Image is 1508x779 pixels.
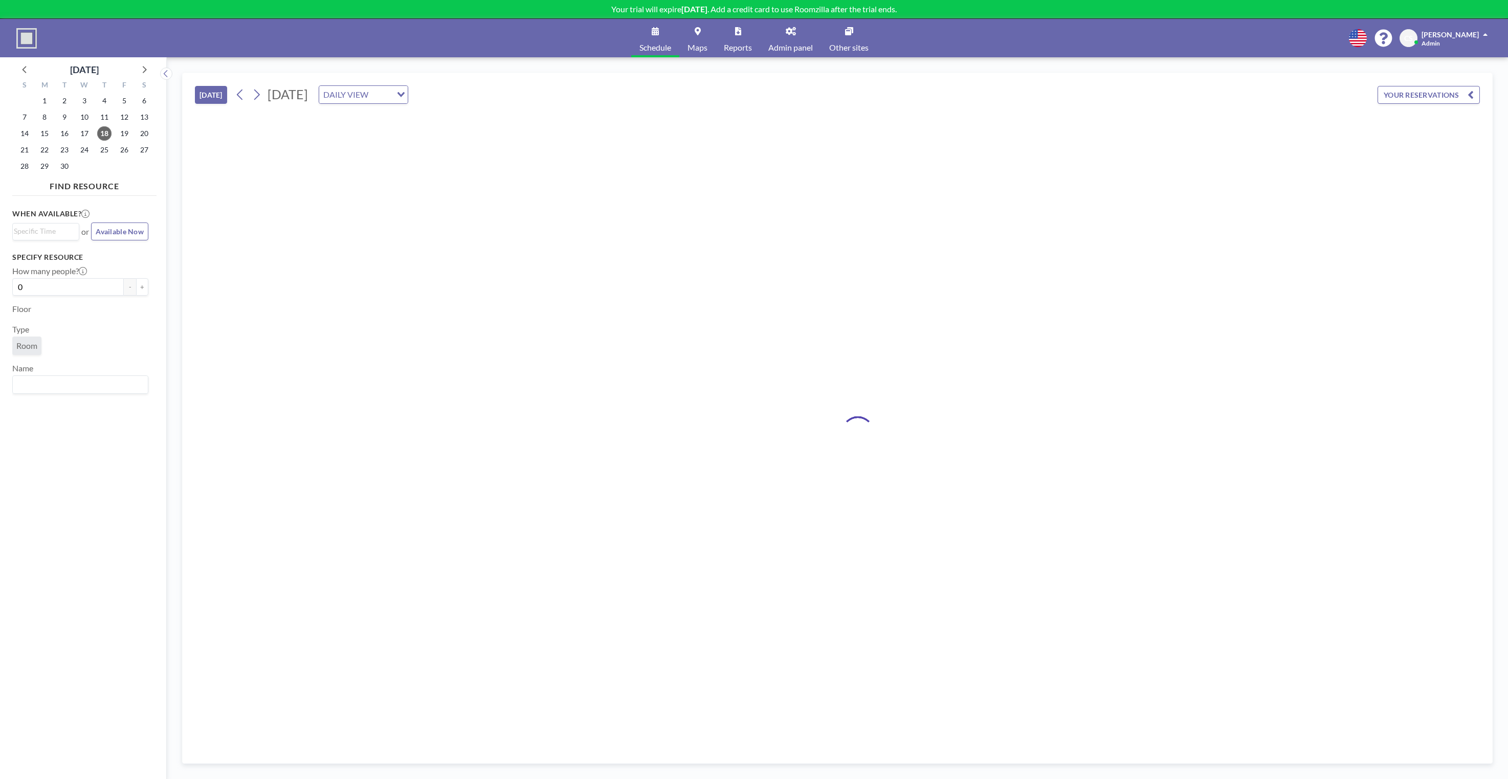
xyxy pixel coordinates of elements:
[137,126,151,141] span: Saturday, September 20, 2025
[12,324,29,335] label: Type
[57,126,72,141] span: Tuesday, September 16, 2025
[136,278,148,296] button: +
[137,143,151,157] span: Saturday, September 27, 2025
[12,266,87,276] label: How many people?
[96,227,144,236] span: Available Now
[124,278,136,296] button: -
[97,110,112,124] span: Thursday, September 11, 2025
[134,79,154,93] div: S
[631,19,679,57] a: Schedule
[77,143,92,157] span: Wednesday, September 24, 2025
[1378,86,1480,104] button: YOUR RESERVATIONS
[55,79,75,93] div: T
[35,79,55,93] div: M
[97,143,112,157] span: Thursday, September 25, 2025
[57,110,72,124] span: Tuesday, September 9, 2025
[760,19,821,57] a: Admin panel
[97,126,112,141] span: Thursday, September 18, 2025
[1422,30,1479,39] span: [PERSON_NAME]
[12,363,33,373] label: Name
[94,79,114,93] div: T
[679,19,716,57] a: Maps
[268,86,308,102] span: [DATE]
[12,177,157,191] h4: FIND RESOURCE
[57,94,72,108] span: Tuesday, September 2, 2025
[57,143,72,157] span: Tuesday, September 23, 2025
[768,43,813,52] span: Admin panel
[829,43,869,52] span: Other sites
[70,62,99,77] div: [DATE]
[821,19,877,57] a: Other sites
[319,86,408,103] div: Search for option
[114,79,134,93] div: F
[17,110,32,124] span: Sunday, September 7, 2025
[681,4,707,14] b: [DATE]
[14,226,73,237] input: Search for option
[321,88,370,101] span: DAILY VIEW
[37,159,52,173] span: Monday, September 29, 2025
[57,159,72,173] span: Tuesday, September 30, 2025
[639,43,671,52] span: Schedule
[117,94,131,108] span: Friday, September 5, 2025
[16,28,37,49] img: organization-logo
[117,110,131,124] span: Friday, September 12, 2025
[77,94,92,108] span: Wednesday, September 3, 2025
[16,341,37,351] span: Room
[13,224,79,239] div: Search for option
[77,126,92,141] span: Wednesday, September 17, 2025
[37,94,52,108] span: Monday, September 1, 2025
[77,110,92,124] span: Wednesday, September 10, 2025
[1422,39,1440,47] span: Admin
[17,143,32,157] span: Sunday, September 21, 2025
[688,43,707,52] span: Maps
[37,143,52,157] span: Monday, September 22, 2025
[195,86,227,104] button: [DATE]
[17,126,32,141] span: Sunday, September 14, 2025
[15,79,35,93] div: S
[13,376,148,393] div: Search for option
[117,126,131,141] span: Friday, September 19, 2025
[81,227,89,237] span: or
[17,159,32,173] span: Sunday, September 28, 2025
[724,43,752,52] span: Reports
[137,110,151,124] span: Saturday, September 13, 2025
[91,222,148,240] button: Available Now
[716,19,760,57] a: Reports
[117,143,131,157] span: Friday, September 26, 2025
[14,378,142,391] input: Search for option
[97,94,112,108] span: Thursday, September 4, 2025
[371,88,391,101] input: Search for option
[75,79,95,93] div: W
[37,126,52,141] span: Monday, September 15, 2025
[137,94,151,108] span: Saturday, September 6, 2025
[37,110,52,124] span: Monday, September 8, 2025
[1404,34,1413,43] span: CS
[12,304,31,314] label: Floor
[12,253,148,262] h3: Specify resource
